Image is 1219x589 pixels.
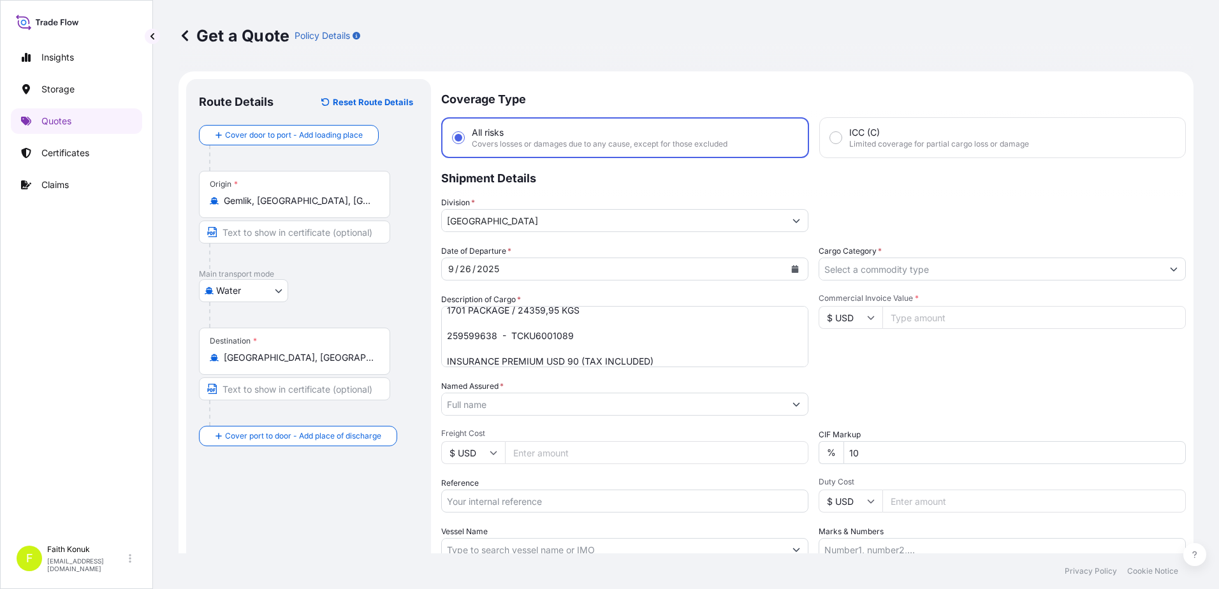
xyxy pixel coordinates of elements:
[41,51,74,64] p: Insights
[199,221,390,244] input: Text to appear on certificate
[472,126,504,139] span: All risks
[295,29,350,42] p: Policy Details
[441,196,475,209] label: Division
[476,261,500,277] div: year,
[47,544,126,555] p: Faith Konuk
[882,306,1186,329] input: Type amount
[199,279,288,302] button: Select transport
[819,441,843,464] div: %
[47,557,126,572] p: [EMAIL_ADDRESS][DOMAIN_NAME]
[442,209,785,232] input: Type to search division
[785,209,808,232] button: Show suggestions
[447,261,455,277] div: month,
[210,179,238,189] div: Origin
[785,393,808,416] button: Show suggestions
[1127,566,1178,576] a: Cookie Notice
[179,25,289,46] p: Get a Quote
[819,258,1162,280] input: Select a commodity type
[441,158,1186,196] p: Shipment Details
[315,92,418,112] button: Reset Route Details
[199,94,274,110] p: Route Details
[442,538,785,561] input: Type to search vessel name or IMO
[819,525,884,538] label: Marks & Numbers
[455,261,458,277] div: /
[11,76,142,102] a: Storage
[819,477,1186,487] span: Duty Cost
[41,147,89,159] p: Certificates
[785,259,805,279] button: Calendar
[819,428,861,441] label: CIF Markup
[1065,566,1117,576] a: Privacy Policy
[224,194,374,207] input: Origin
[458,261,472,277] div: day,
[830,132,842,143] input: ICC (C)Limited coverage for partial cargo loss or damage
[849,139,1029,149] span: Limited coverage for partial cargo loss or damage
[441,490,808,513] input: Your internal reference
[199,426,397,446] button: Cover port to door - Add place of discharge
[819,538,1186,561] input: Number1, number2,...
[819,245,882,258] label: Cargo Category
[442,393,785,416] input: Full name
[225,129,363,142] span: Cover door to port - Add loading place
[441,245,511,258] span: Date of Departure
[505,441,808,464] input: Enter amount
[41,115,71,127] p: Quotes
[441,525,488,538] label: Vessel Name
[333,96,413,108] p: Reset Route Details
[199,125,379,145] button: Cover door to port - Add loading place
[441,428,808,439] span: Freight Cost
[843,441,1186,464] input: Enter percentage
[849,126,880,139] span: ICC (C)
[210,336,257,346] div: Destination
[225,430,381,442] span: Cover port to door - Add place of discharge
[224,351,374,364] input: Destination
[11,140,142,166] a: Certificates
[472,261,476,277] div: /
[1162,258,1185,280] button: Show suggestions
[199,377,390,400] input: Text to appear on certificate
[441,293,521,306] label: Description of Cargo
[441,380,504,393] label: Named Assured
[216,284,241,297] span: Water
[11,108,142,134] a: Quotes
[26,552,33,565] span: F
[882,490,1186,513] input: Enter amount
[41,178,69,191] p: Claims
[11,172,142,198] a: Claims
[41,83,75,96] p: Storage
[785,538,808,561] button: Show suggestions
[472,139,727,149] span: Covers losses or damages due to any cause, except for those excluded
[819,293,1186,303] span: Commercial Invoice Value
[199,269,418,279] p: Main transport mode
[441,79,1186,117] p: Coverage Type
[441,477,479,490] label: Reference
[453,132,464,143] input: All risksCovers losses or damages due to any cause, except for those excluded
[11,45,142,70] a: Insights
